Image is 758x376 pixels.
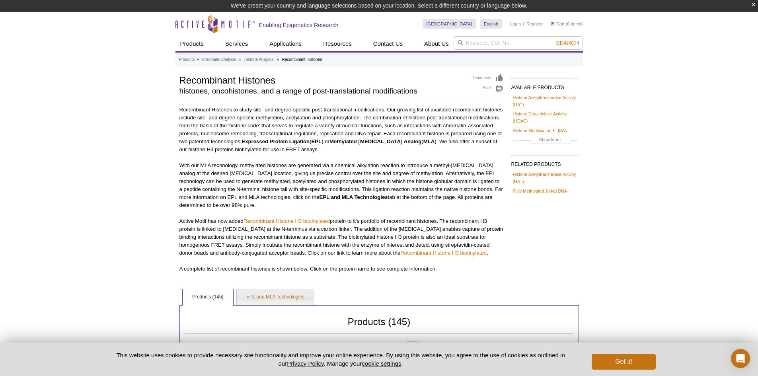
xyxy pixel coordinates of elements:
a: Histone Deacetylase Activity (HDAC) [513,110,577,125]
span: Rows per page: [329,341,390,349]
a: Products [179,56,195,63]
strong: Methylated [MEDICAL_DATA] Analog [329,138,421,144]
h2: histones, oncohistones, and a range of post-translational modifications [179,88,466,95]
strong: EPL [312,138,322,144]
a: Print [474,84,503,93]
strong: EPL and MLA Technologies [320,194,388,200]
button: Search [553,39,581,47]
button: cookie settings [362,360,401,367]
span: Last Page [440,342,452,350]
a: About Us [419,36,454,51]
a: Histone Acetyltransferase Activity (HAT) [513,171,577,185]
span: 15 [422,342,429,349]
a: Applications [265,36,306,51]
h2: Products (145) [185,318,574,334]
a: Chromatin Analysis [202,56,236,63]
h1: Recombinant Histones [179,74,466,86]
a: Products [175,36,208,51]
strong: MLA [423,138,435,144]
a: Histone Analysis [244,56,273,63]
a: EPL and MLA Technologies [237,289,314,305]
span: Page of [391,341,433,349]
a: Contact Us [368,36,407,51]
span: Previous Page [318,342,325,350]
a: [GEOGRAPHIC_DATA] [423,19,476,29]
li: » [197,57,199,62]
strong: Expressed Protein Ligation [242,138,310,144]
p: Recombinant Histones to study site- and degree-specific post-translational modifications. Our gro... [179,106,503,154]
li: » [239,57,242,62]
p: With our MLA technology, methylated histones are generated via a chemical alkylation reaction to ... [179,162,503,209]
p: Active Motif has now added protein to it's portfolio of recombinant histones. The recombinant H3 ... [179,217,503,257]
a: Recombinant Histone H3 biotinylated [244,218,330,224]
li: Recombinant Histones [282,57,322,62]
span: First Page [306,342,318,350]
a: Cart [551,21,565,27]
img: Your Cart [551,21,554,25]
button: Got it! [592,354,655,370]
a: Privacy Policy [287,360,323,367]
a: Histone Modification ELISAs [513,127,567,134]
a: Feedback [474,74,503,82]
p: A complete list of recombinant histones is shown below. Click on the protein name to see complete... [179,265,503,273]
a: Histone Acetyltransferase Activity (HAT) [513,94,577,108]
span: Next Page [433,342,440,350]
a: Resources [318,36,357,51]
input: Keyword, Cat. No. [454,36,583,50]
a: Services [220,36,253,51]
h2: Enabling Epigenetics Research [259,21,339,29]
a: Login [510,21,521,27]
p: This website uses cookies to provide necessary site functionality and improve your online experie... [103,351,579,368]
h2: RELATED PRODUCTS [511,155,579,169]
li: » [277,57,279,62]
a: Products (145) [183,289,233,305]
a: Register [526,21,543,27]
h2: AVAILABLE PRODUCTS [511,78,579,93]
div: Open Intercom Messenger [731,349,750,368]
a: Fully Methylated Jurkat DNA [513,187,567,195]
span: Search [556,40,579,46]
a: English [480,19,502,29]
li: | [523,19,524,29]
a: Recombinant Histone H3 biotinylated [400,250,487,256]
li: (0 items) [551,19,583,29]
a: Show More [513,136,577,145]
